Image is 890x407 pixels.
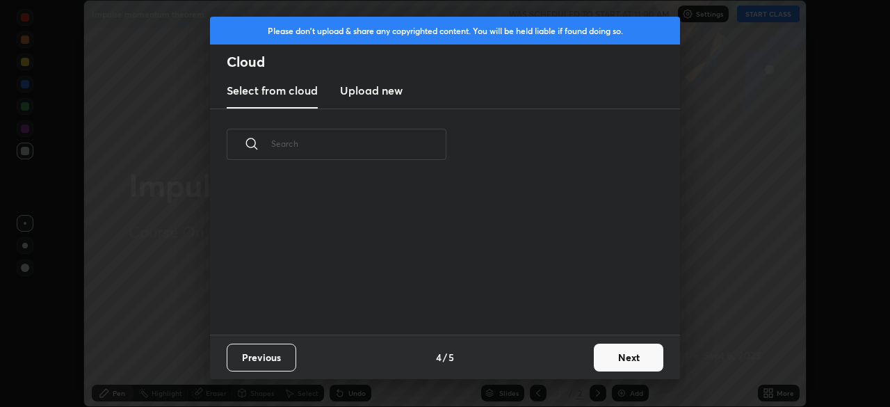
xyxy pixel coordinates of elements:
h4: 4 [436,350,442,365]
h3: Upload new [340,82,403,99]
button: Next [594,344,663,372]
h4: 5 [448,350,454,365]
button: Previous [227,344,296,372]
h2: Cloud [227,53,680,71]
input: Search [271,114,446,173]
div: Please don't upload & share any copyrighted content. You will be held liable if found doing so. [210,17,680,45]
h4: / [443,350,447,365]
h3: Select from cloud [227,82,318,99]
